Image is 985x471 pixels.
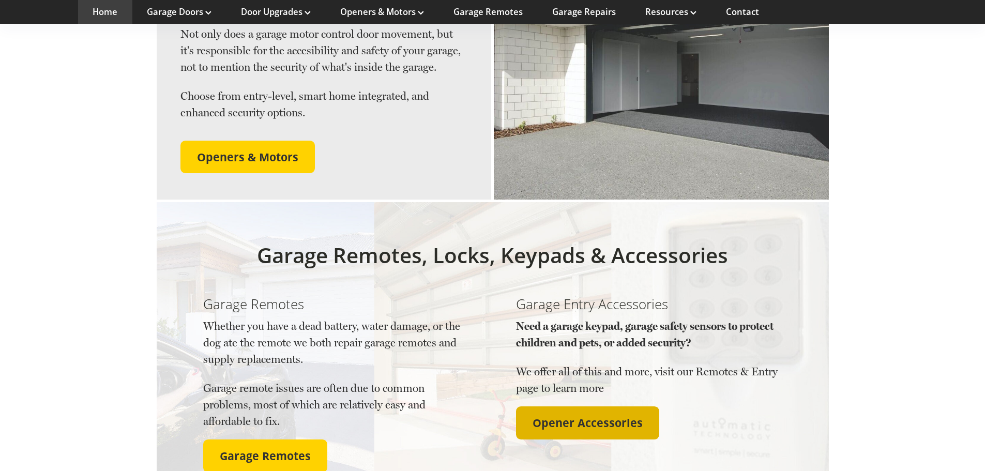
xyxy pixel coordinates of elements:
p: Not only does a garage motor control door movement, but it's responsible for the accesibility and... [180,26,468,88]
p: Garage remote issues are often due to common problems, most of which are relatively easy and affo... [203,380,469,430]
p: Whether you have a dead battery, water damage, or the dog ate the remote we both repair garage re... [203,318,469,380]
strong: Need a garage keypad, garage safety sensors to protect children and pets, or added security? [516,320,774,349]
span: Openers & Motors [197,150,298,164]
a: Openers & Motors [340,6,424,18]
a: Garage Remotes [453,6,523,18]
p: Choose from entry-level, smart home integrated, and enhanced security options. [180,88,468,121]
p: We offer all of this and more, visit our Remotes & Entry page to learn more [516,363,782,397]
a: Door Upgrades [241,6,311,18]
a: Contact [726,6,759,18]
a: Openers & Motors [180,141,315,174]
a: Garage Repairs [552,6,616,18]
span: Garage Remotes [220,449,311,463]
h3: Garage Remotes [203,296,469,318]
h3: Garage Entry Accessories [516,296,782,318]
a: Opener Accessories [516,406,659,439]
span: Opener Accessories [533,416,643,430]
a: Resources [645,6,696,18]
h2: Garage Remotes, Locks, Keypads & Accessories [203,243,782,268]
a: Home [93,6,117,18]
a: Garage Doors [147,6,211,18]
